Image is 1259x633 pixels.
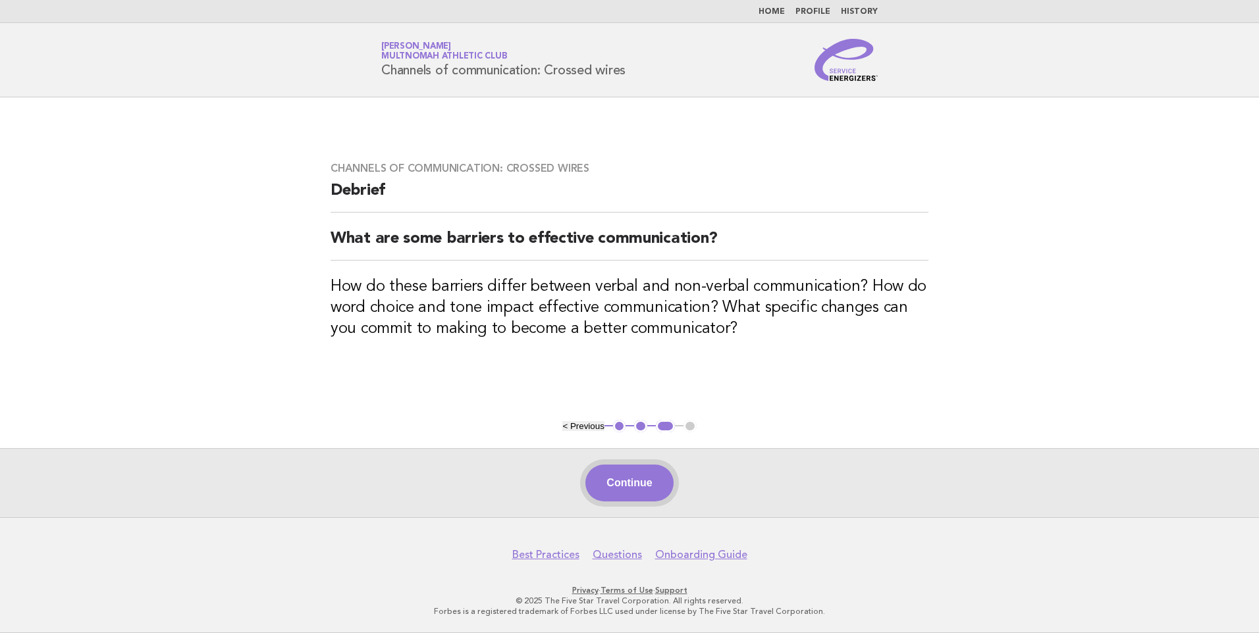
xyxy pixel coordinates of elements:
p: Forbes is a registered trademark of Forbes LLC used under license by The Five Star Travel Corpora... [227,606,1032,617]
button: Continue [585,465,673,501]
button: < Previous [562,421,604,431]
h3: Channels of communication: Crossed wires [331,162,928,175]
a: Onboarding Guide [655,548,747,561]
a: Support [655,586,687,595]
a: Privacy [572,586,599,595]
h1: Channels of communication: Crossed wires [381,43,626,77]
h3: How do these barriers differ between verbal and non-verbal communication? How do word choice and ... [331,276,928,340]
a: [PERSON_NAME]Multnomah Athletic Club [381,42,507,61]
img: Service Energizers [815,39,878,81]
a: Profile [795,8,830,16]
a: Home [759,8,785,16]
a: History [841,8,878,16]
button: 1 [613,420,626,433]
button: 3 [656,420,675,433]
h2: What are some barriers to effective communication? [331,228,928,261]
span: Multnomah Athletic Club [381,53,507,61]
button: 2 [634,420,647,433]
p: © 2025 The Five Star Travel Corporation. All rights reserved. [227,595,1032,606]
p: · · [227,585,1032,595]
a: Terms of Use [601,586,653,595]
a: Best Practices [512,548,579,561]
a: Questions [593,548,642,561]
h2: Debrief [331,180,928,213]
